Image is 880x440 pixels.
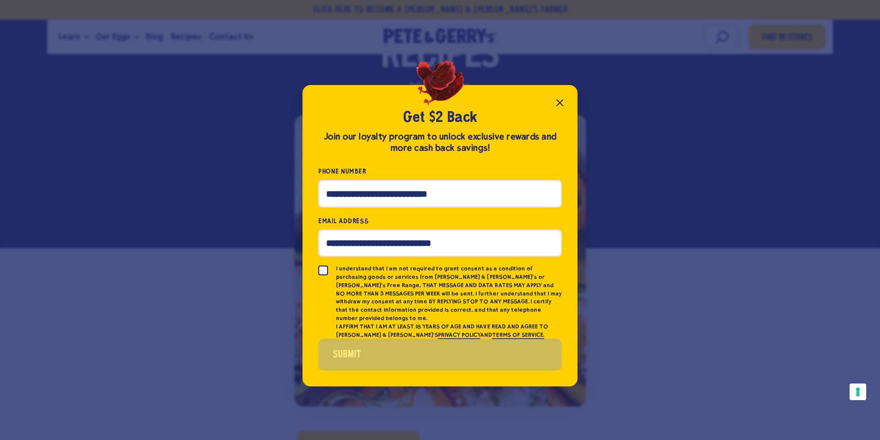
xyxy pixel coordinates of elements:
[318,109,562,127] h2: Get $2 Back
[336,323,562,339] p: I AFFIRM THAT I AM AT LEAST 18 YEARS OF AGE AND HAVE READ AND AGREE TO [PERSON_NAME] & [PERSON_NA...
[318,166,562,177] label: Phone Number
[318,215,562,227] label: Email Address
[318,339,562,371] button: Submit
[850,383,866,400] button: Your consent preferences for tracking technologies
[318,131,562,154] div: Join our loyalty program to unlock exclusive rewards and more cash back savings!
[336,264,562,323] p: I understand that I am not required to grant consent as a condition of purchasing goods or servic...
[492,331,544,339] a: TERMS OF SERVICE.
[550,93,570,113] button: Close popup
[318,265,328,275] input: I understand that I am not required to grant consent as a condition of purchasing goods or servic...
[438,331,480,339] a: PRIVACY POLICY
